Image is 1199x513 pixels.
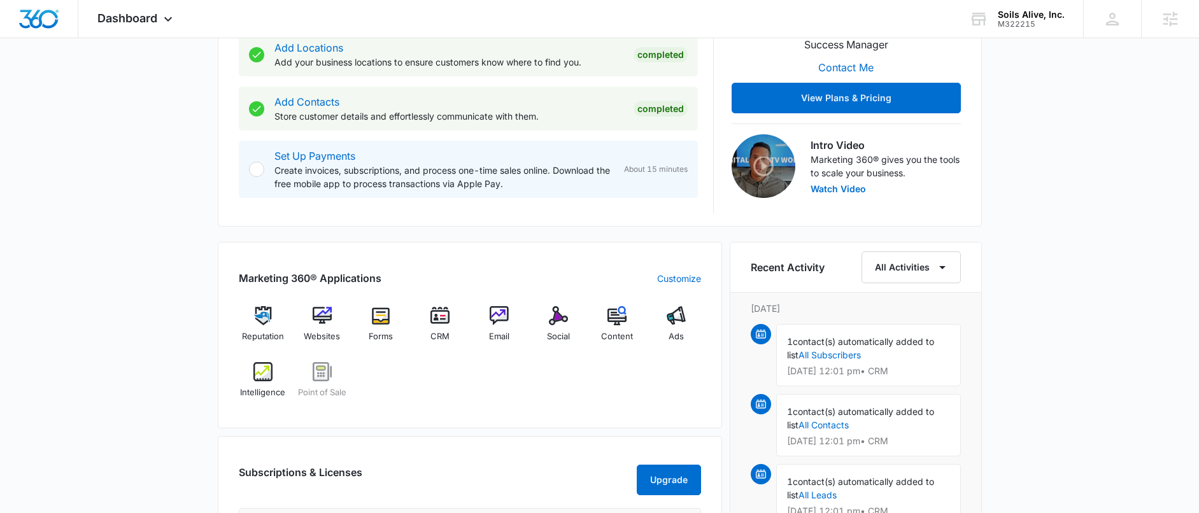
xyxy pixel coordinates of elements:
[239,306,288,352] a: Reputation
[601,330,633,343] span: Content
[239,271,381,286] h2: Marketing 360® Applications
[416,306,465,352] a: CRM
[751,302,961,315] p: [DATE]
[998,10,1065,20] div: account name
[669,330,684,343] span: Ads
[274,109,623,123] p: Store customer details and effortlessly communicate with them.
[634,101,688,116] div: Completed
[657,272,701,285] a: Customize
[369,330,393,343] span: Forms
[804,37,888,52] p: Success Manager
[242,330,284,343] span: Reputation
[732,83,961,113] button: View Plans & Pricing
[298,386,346,399] span: Point of Sale
[787,476,793,487] span: 1
[798,349,861,360] a: All Subscribers
[297,362,346,408] a: Point of Sale
[475,306,524,352] a: Email
[751,260,825,275] h6: Recent Activity
[811,185,866,193] button: Watch Video
[274,150,355,162] a: Set Up Payments
[787,367,950,376] p: [DATE] 12:01 pm • CRM
[239,362,288,408] a: Intelligence
[534,306,583,352] a: Social
[798,419,849,430] a: All Contacts
[811,137,961,153] h3: Intro Video
[547,330,570,343] span: Social
[787,476,934,500] span: contact(s) automatically added to list
[240,386,285,399] span: Intelligence
[430,330,450,343] span: CRM
[304,330,340,343] span: Websites
[787,406,793,417] span: 1
[489,330,509,343] span: Email
[998,20,1065,29] div: account id
[798,489,837,500] a: All Leads
[732,134,795,198] img: Intro Video
[97,11,157,25] span: Dashboard
[811,153,961,179] p: Marketing 360® gives you the tools to scale your business.
[862,251,961,283] button: All Activities
[297,306,346,352] a: Websites
[593,306,642,352] a: Content
[624,164,688,175] span: About 15 minutes
[637,465,701,495] button: Upgrade
[274,164,614,190] p: Create invoices, subscriptions, and process one-time sales online. Download the free mobile app t...
[787,336,793,347] span: 1
[239,465,362,490] h2: Subscriptions & Licenses
[805,52,886,83] button: Contact Me
[787,406,934,430] span: contact(s) automatically added to list
[787,437,950,446] p: [DATE] 12:01 pm • CRM
[274,95,339,108] a: Add Contacts
[787,336,934,360] span: contact(s) automatically added to list
[652,306,701,352] a: Ads
[274,41,343,54] a: Add Locations
[357,306,406,352] a: Forms
[634,47,688,62] div: Completed
[274,55,623,69] p: Add your business locations to ensure customers know where to find you.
